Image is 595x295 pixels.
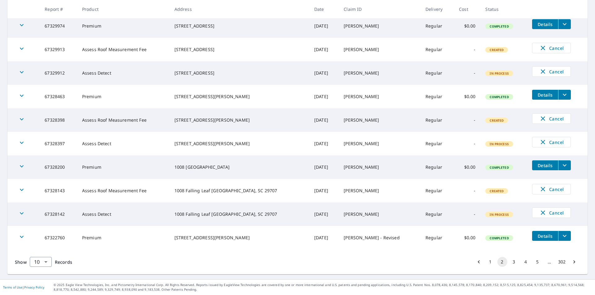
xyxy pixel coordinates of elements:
[174,211,304,217] div: 1008 Falling Leaf [GEOGRAPHIC_DATA], SC 29707
[536,21,554,27] span: Details
[339,179,421,202] td: [PERSON_NAME]
[539,185,564,193] span: Cancel
[532,43,571,53] button: Cancel
[40,61,77,85] td: 67329912
[77,108,170,132] td: Assess Roof Measurement Fee
[486,24,512,28] span: Completed
[473,257,580,267] nav: pagination navigation
[454,14,480,38] td: $0.00
[40,85,77,108] td: 67328463
[539,68,564,75] span: Cancel
[421,226,454,249] td: Regular
[509,257,519,267] button: Go to page 3
[521,257,531,267] button: Go to page 4
[77,155,170,179] td: Premium
[558,19,571,29] button: filesDropdownBtn-67329974
[174,141,304,147] div: [STREET_ADDRESS][PERSON_NAME]
[486,95,512,99] span: Completed
[339,38,421,61] td: [PERSON_NAME]
[174,164,304,170] div: 1008 [GEOGRAPHIC_DATA]
[421,38,454,61] td: Regular
[77,226,170,249] td: Premium
[40,108,77,132] td: 67328398
[539,138,564,146] span: Cancel
[454,202,480,226] td: -
[40,14,77,38] td: 67329974
[309,155,339,179] td: [DATE]
[532,184,571,194] button: Cancel
[309,61,339,85] td: [DATE]
[77,38,170,61] td: Assess Roof Measurement Fee
[339,132,421,155] td: [PERSON_NAME]
[558,90,571,100] button: filesDropdownBtn-67328463
[77,14,170,38] td: Premium
[339,61,421,85] td: [PERSON_NAME]
[486,71,513,76] span: In Process
[532,90,558,100] button: detailsBtn-67328463
[15,259,27,265] span: Show
[24,285,44,289] a: Privacy Policy
[421,61,454,85] td: Regular
[309,202,339,226] td: [DATE]
[77,179,170,202] td: Assess Roof Measurement Fee
[40,132,77,155] td: 67328397
[77,202,170,226] td: Assess Detect
[174,117,304,123] div: [STREET_ADDRESS][PERSON_NAME]
[544,259,554,265] div: …
[474,257,484,267] button: Go to previous page
[421,14,454,38] td: Regular
[454,108,480,132] td: -
[339,202,421,226] td: [PERSON_NAME]
[309,226,339,249] td: [DATE]
[486,257,496,267] button: Go to page 1
[532,66,571,77] button: Cancel
[539,115,564,122] span: Cancel
[486,189,507,193] span: Created
[486,236,512,240] span: Completed
[536,163,554,168] span: Details
[309,38,339,61] td: [DATE]
[558,231,571,241] button: filesDropdownBtn-67322760
[539,44,564,52] span: Cancel
[174,235,304,241] div: [STREET_ADDRESS][PERSON_NAME]
[532,160,558,170] button: detailsBtn-67328200
[339,85,421,108] td: [PERSON_NAME]
[77,61,170,85] td: Assess Detect
[454,85,480,108] td: $0.00
[486,212,513,217] span: In Process
[569,257,579,267] button: Go to next page
[339,14,421,38] td: [PERSON_NAME]
[30,253,52,271] div: 10
[309,14,339,38] td: [DATE]
[539,209,564,216] span: Cancel
[40,155,77,179] td: 67328200
[536,92,554,98] span: Details
[40,38,77,61] td: 67329913
[40,226,77,249] td: 67322760
[497,257,507,267] button: page 2
[30,257,52,267] div: Show 10 records
[77,85,170,108] td: Premium
[174,46,304,53] div: [STREET_ADDRESS]
[454,61,480,85] td: -
[486,118,507,123] span: Created
[454,155,480,179] td: $0.00
[54,283,592,292] p: © 2025 Eagle View Technologies, Inc. and Pictometry International Corp. All Rights Reserved. Repo...
[55,259,72,265] span: Records
[309,132,339,155] td: [DATE]
[454,38,480,61] td: -
[40,179,77,202] td: 67328143
[174,93,304,100] div: [STREET_ADDRESS][PERSON_NAME]
[533,257,543,267] button: Go to page 5
[421,108,454,132] td: Regular
[454,132,480,155] td: -
[532,113,571,124] button: Cancel
[309,108,339,132] td: [DATE]
[536,233,554,239] span: Details
[454,226,480,249] td: $0.00
[77,132,170,155] td: Assess Detect
[339,155,421,179] td: [PERSON_NAME]
[556,257,567,267] button: Go to page 302
[309,179,339,202] td: [DATE]
[3,285,44,289] p: |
